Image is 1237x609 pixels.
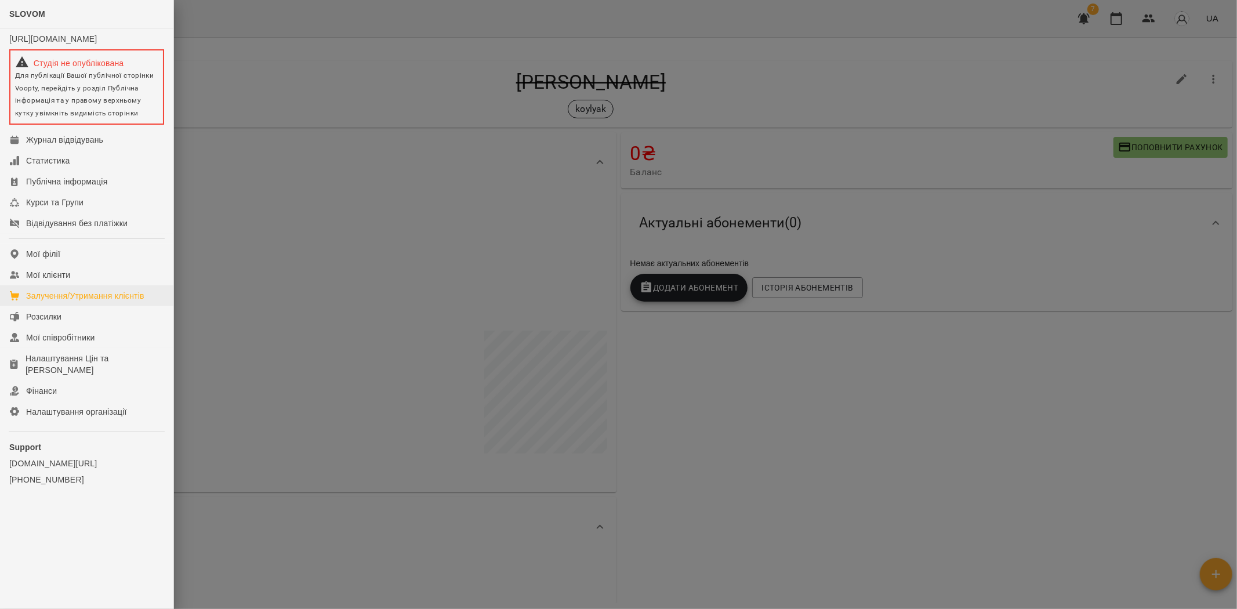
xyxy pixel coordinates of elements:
[26,311,61,322] div: Розсилки
[26,332,95,343] div: Мої співробітники
[26,176,107,187] div: Публічна інформація
[26,406,127,418] div: Налаштування організації
[9,441,164,453] p: Support
[26,290,144,302] div: Залучення/Утримання клієнтів
[9,474,164,485] a: [PHONE_NUMBER]
[26,197,84,208] div: Курси та Групи
[26,155,70,166] div: Статистика
[26,385,57,397] div: Фінанси
[26,217,128,229] div: Відвідування без платіжки
[9,458,164,469] a: [DOMAIN_NAME][URL]
[26,248,60,260] div: Мої філії
[15,71,154,117] span: Для публікації Вашої публічної сторінки Voopty, перейдіть у розділ Публічна інформація та у право...
[9,9,45,19] span: SLOVOM
[9,34,97,43] a: [URL][DOMAIN_NAME]
[26,353,164,376] div: Налаштування Цін та [PERSON_NAME]
[26,134,103,146] div: Журнал відвідувань
[15,55,158,69] div: Студія не опублікована
[26,269,70,281] div: Мої клієнти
